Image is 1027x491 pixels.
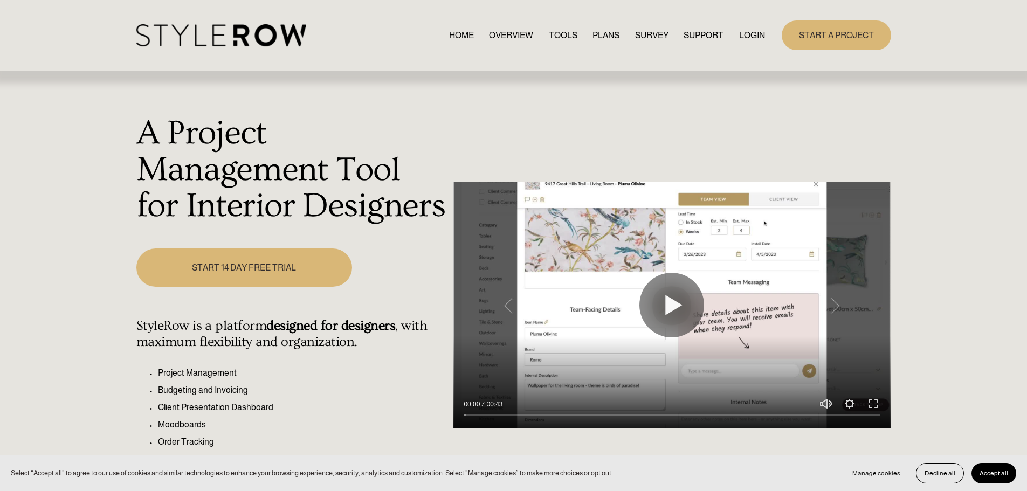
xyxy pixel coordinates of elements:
span: Accept all [980,469,1008,477]
a: folder dropdown [684,28,723,43]
h4: StyleRow is a platform , with maximum flexibility and organization. [136,318,447,350]
span: Decline all [925,469,955,477]
p: Moodboards [158,418,447,431]
p: Budgeting and Invoicing [158,384,447,397]
a: LOGIN [739,28,765,43]
a: START A PROJECT [782,20,891,50]
p: Client Presentation Dashboard [158,401,447,414]
img: StyleRow [136,24,306,46]
h1: A Project Management Tool for Interior Designers [136,115,447,225]
strong: designed for designers [266,318,395,334]
a: TOOLS [549,28,577,43]
button: Play [639,273,704,337]
p: Order Tracking [158,435,447,448]
p: Project Management [158,366,447,379]
button: Manage cookies [844,463,908,483]
a: SURVEY [635,28,668,43]
button: Accept all [971,463,1016,483]
a: START 14 DAY FREE TRIAL [136,248,352,287]
span: SUPPORT [684,29,723,42]
a: HOME [449,28,474,43]
a: PLANS [592,28,619,43]
div: Duration [483,399,505,410]
div: Current time [464,399,483,410]
input: Seek [464,412,880,419]
p: Select “Accept all” to agree to our use of cookies and similar technologies to enhance your brows... [11,468,613,478]
a: OVERVIEW [489,28,533,43]
button: Decline all [916,463,964,483]
span: Manage cookies [852,469,900,477]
